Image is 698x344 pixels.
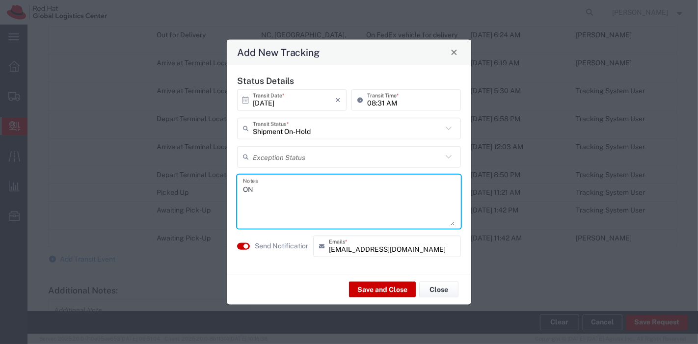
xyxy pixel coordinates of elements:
[237,45,320,59] h4: Add New Tracking
[255,241,310,251] label: Send Notification
[419,282,458,297] button: Close
[237,75,461,85] h5: Status Details
[255,241,308,251] agx-label: Send Notification
[349,282,416,297] button: Save and Close
[447,45,461,59] button: Close
[335,92,341,107] i: ×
